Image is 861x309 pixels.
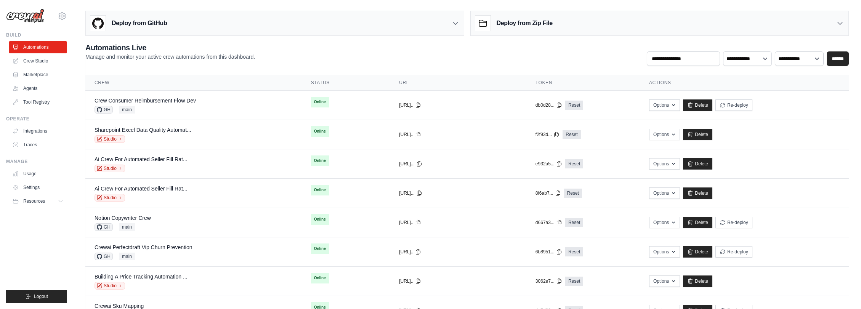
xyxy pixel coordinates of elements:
[390,75,526,91] th: URL
[9,69,67,81] a: Marketplace
[683,158,712,170] a: Delete
[95,244,192,250] a: Crewai Perfectdraft Vip Churn Prevention
[683,129,712,140] a: Delete
[564,189,582,198] a: Reset
[9,55,67,67] a: Crew Studio
[497,19,553,28] h3: Deploy from Zip File
[311,273,329,283] span: Online
[9,168,67,180] a: Usage
[95,274,188,280] a: Building A Price Tracking Automation ...
[95,215,151,221] a: Notion Copywriter Crew
[683,187,712,199] a: Delete
[302,75,390,91] th: Status
[85,75,302,91] th: Crew
[112,19,167,28] h3: Deploy from GitHub
[95,127,191,133] a: Sharepoint Excel Data Quality Automat...
[536,219,562,226] button: d667a3...
[119,223,135,231] span: main
[311,243,329,254] span: Online
[9,41,67,53] a: Automations
[95,135,125,143] a: Studio
[119,106,135,114] span: main
[95,98,196,104] a: Crew Consumer Reimbursement Flow Dev
[85,53,255,61] p: Manage and monitor your active crew automations from this dashboard.
[649,246,680,258] button: Options
[6,159,67,165] div: Manage
[311,97,329,107] span: Online
[90,16,106,31] img: GitHub Logo
[683,275,712,287] a: Delete
[311,214,329,225] span: Online
[565,218,583,227] a: Reset
[9,139,67,151] a: Traces
[565,247,583,256] a: Reset
[536,102,562,108] button: db0d28...
[95,282,125,290] a: Studio
[683,217,712,228] a: Delete
[649,217,680,228] button: Options
[536,131,560,138] button: f2f93d...
[715,246,752,258] button: Re-deploy
[536,249,562,255] button: 6b8951...
[34,293,48,299] span: Logout
[565,159,583,168] a: Reset
[526,75,640,91] th: Token
[95,156,188,162] a: Ai Crew For Automated Seller Fill Rat...
[95,165,125,172] a: Studio
[23,198,45,204] span: Resources
[9,96,67,108] a: Tool Registry
[683,99,712,111] a: Delete
[311,126,329,137] span: Online
[715,217,752,228] button: Re-deploy
[9,125,67,137] a: Integrations
[311,155,329,166] span: Online
[649,99,680,111] button: Options
[649,129,680,140] button: Options
[565,277,583,286] a: Reset
[6,116,67,122] div: Operate
[683,246,712,258] a: Delete
[649,275,680,287] button: Options
[6,9,44,23] img: Logo
[649,187,680,199] button: Options
[95,106,113,114] span: GH
[536,161,562,167] button: e932a5...
[563,130,580,139] a: Reset
[565,101,583,110] a: Reset
[536,278,562,284] button: 3062e7...
[640,75,849,91] th: Actions
[536,190,561,196] button: 8f6ab7...
[85,42,255,53] h2: Automations Live
[95,194,125,202] a: Studio
[9,82,67,94] a: Agents
[95,223,113,231] span: GH
[9,195,67,207] button: Resources
[95,186,188,192] a: Ai Crew For Automated Seller Fill Rat...
[6,290,67,303] button: Logout
[311,185,329,195] span: Online
[649,158,680,170] button: Options
[95,303,144,309] a: Crewai Sku Mapping
[715,99,752,111] button: Re-deploy
[6,32,67,38] div: Build
[9,181,67,194] a: Settings
[95,253,113,260] span: GH
[119,253,135,260] span: main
